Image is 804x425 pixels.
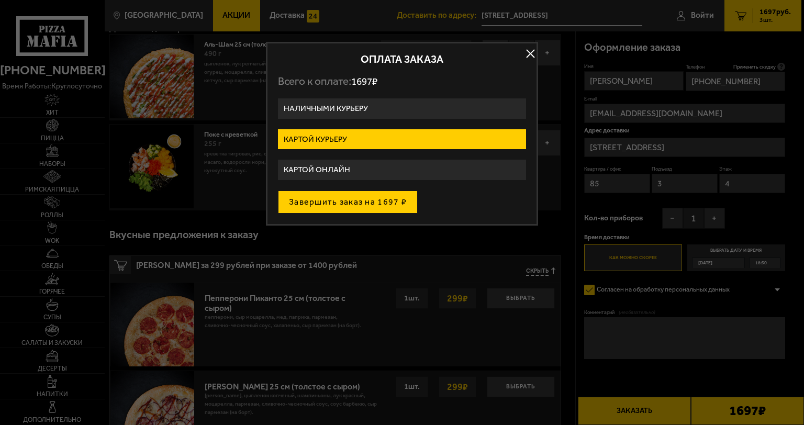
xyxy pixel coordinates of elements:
[278,75,526,88] p: Всего к оплате:
[351,75,377,87] span: 1697 ₽
[278,54,526,64] h2: Оплата заказа
[278,98,526,119] label: Наличными курьеру
[278,160,526,180] label: Картой онлайн
[278,191,418,214] button: Завершить заказ на 1697 ₽
[278,129,526,150] label: Картой курьеру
